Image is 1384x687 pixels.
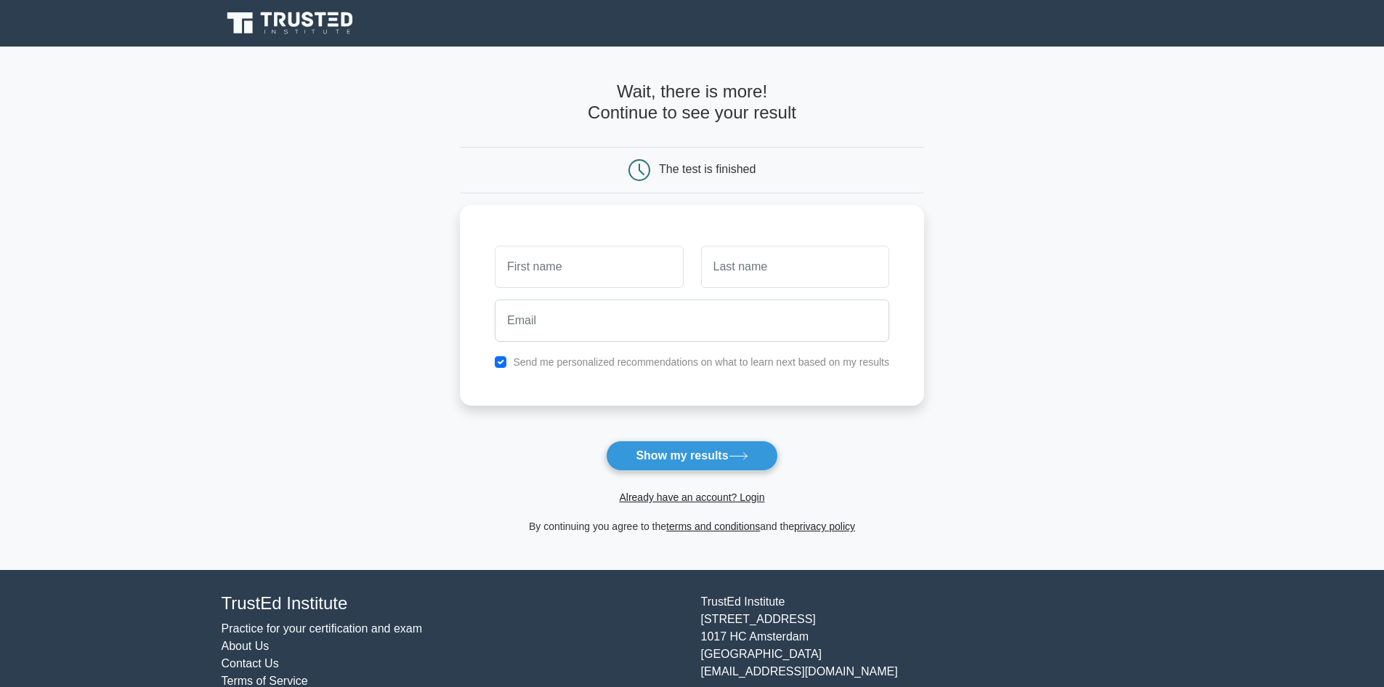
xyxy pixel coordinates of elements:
a: Contact Us [222,657,279,670]
button: Show my results [606,441,777,471]
input: Last name [701,246,889,288]
input: Email [495,300,889,342]
a: terms and conditions [666,521,760,532]
div: The test is finished [659,163,756,175]
label: Send me personalized recommendations on what to learn next based on my results [513,356,889,368]
input: First name [495,246,683,288]
a: Terms of Service [222,675,308,687]
h4: TrustEd Institute [222,593,684,614]
a: Already have an account? Login [619,491,764,503]
a: Practice for your certification and exam [222,622,423,635]
a: privacy policy [794,521,855,532]
div: By continuing you agree to the and the [451,518,933,535]
h4: Wait, there is more! Continue to see your result [460,81,924,124]
a: About Us [222,640,270,652]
